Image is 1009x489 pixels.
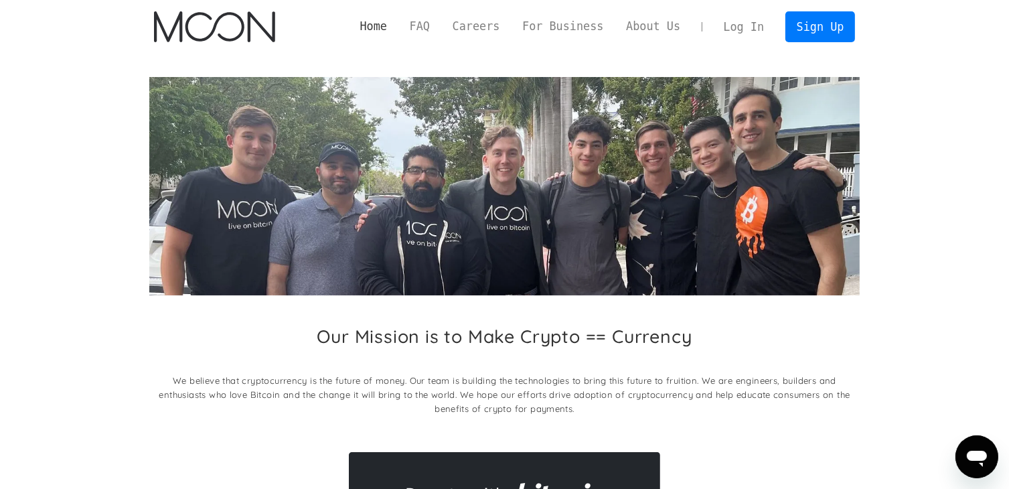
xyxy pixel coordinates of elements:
a: home [154,11,275,42]
iframe: Bouton de lancement de la fenêtre de messagerie [955,435,998,478]
a: Home [349,18,398,35]
a: About Us [615,18,692,35]
h2: Our Mission is to Make Crypto == Currency [317,326,692,347]
a: FAQ [398,18,441,35]
a: Careers [441,18,511,35]
a: Sign Up [785,11,855,42]
p: We believe that cryptocurrency is the future of money. Our team is building the technologies to b... [149,374,860,416]
a: For Business [511,18,615,35]
img: Moon Logo [154,11,275,42]
a: Log In [712,12,775,42]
